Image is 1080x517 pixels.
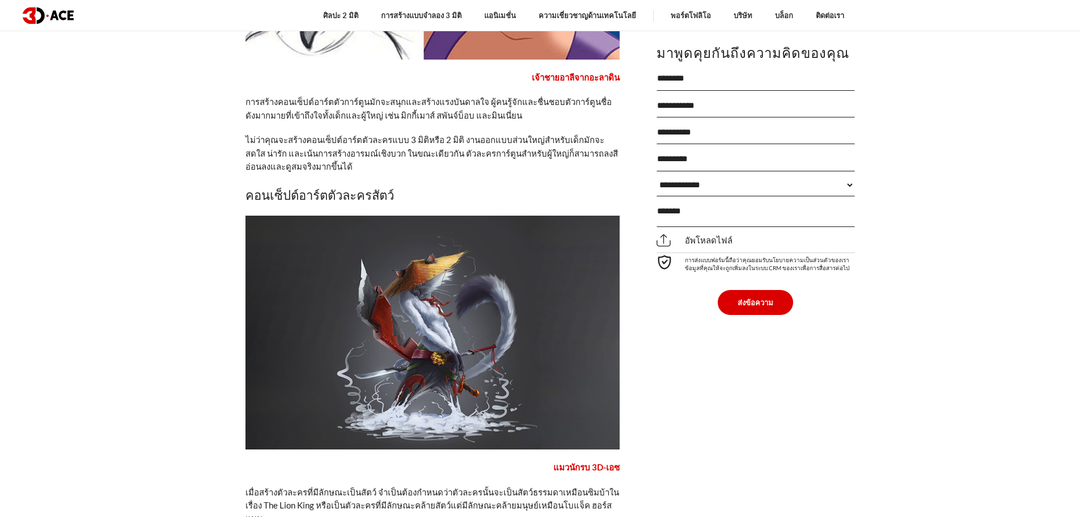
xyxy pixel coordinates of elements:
font: ติดต่อเรา [816,11,844,20]
font: การส่งแบบฟอร์มนี้ถือว่าคุณยอมรับนโยบายความเป็นส่วนตัวของเรา ข้อมูลที่คุณให้จะถูกเพิ่มลงในระบบ CRM... [685,256,849,271]
font: ไม่ว่าคุณจะสร้างคอนเซ็ปต์อาร์ตตัวละครแบบ 3 มิติหรือ 2 มิติ งานออกแบบส่วนใหญ่สำหรับเด็กมักจะสดใส น... [245,134,618,171]
font: แอนิเมชั่น [484,11,516,20]
font: คอนเซ็ปต์อาร์ตตัวละครสัตว์ [245,185,394,203]
img: โลโก้สีเข้ม [23,7,74,24]
font: ความเชี่ยวชาญด้านเทคโนโลยี [539,11,636,20]
font: ศิลปะ 2 มิติ [323,11,358,20]
font: การสร้างคอนเซ็ปต์อาร์ตตัวการ์ตูนมักจะสนุกและสร้างแรงบันดาลใจ ผู้คนรู้จักและชื่นชอบตัวการ์ตูนชื่อด... [245,96,612,120]
font: บริษัท [734,11,752,20]
font: พอร์ตโฟลิโอ [671,11,711,20]
font: อัพโหลดไฟล์ [685,235,732,245]
font: การสร้างแบบจำลอง 3 มิติ [381,11,461,20]
a: เจ้าชายอาลีจากอะลาดิน [532,72,620,82]
img: คอนเซ็ปต์อาร์ตตัวละครแฟนตาซี [245,216,620,450]
font: มาพูดคุยกันถึงความคิดของคุณ [657,41,849,62]
font: ส่งข้อความ [738,297,773,306]
button: ส่งข้อความ [718,289,793,314]
a: แมวนักรบ 3D-เอซ [553,462,620,472]
font: บล็อก [775,11,793,20]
